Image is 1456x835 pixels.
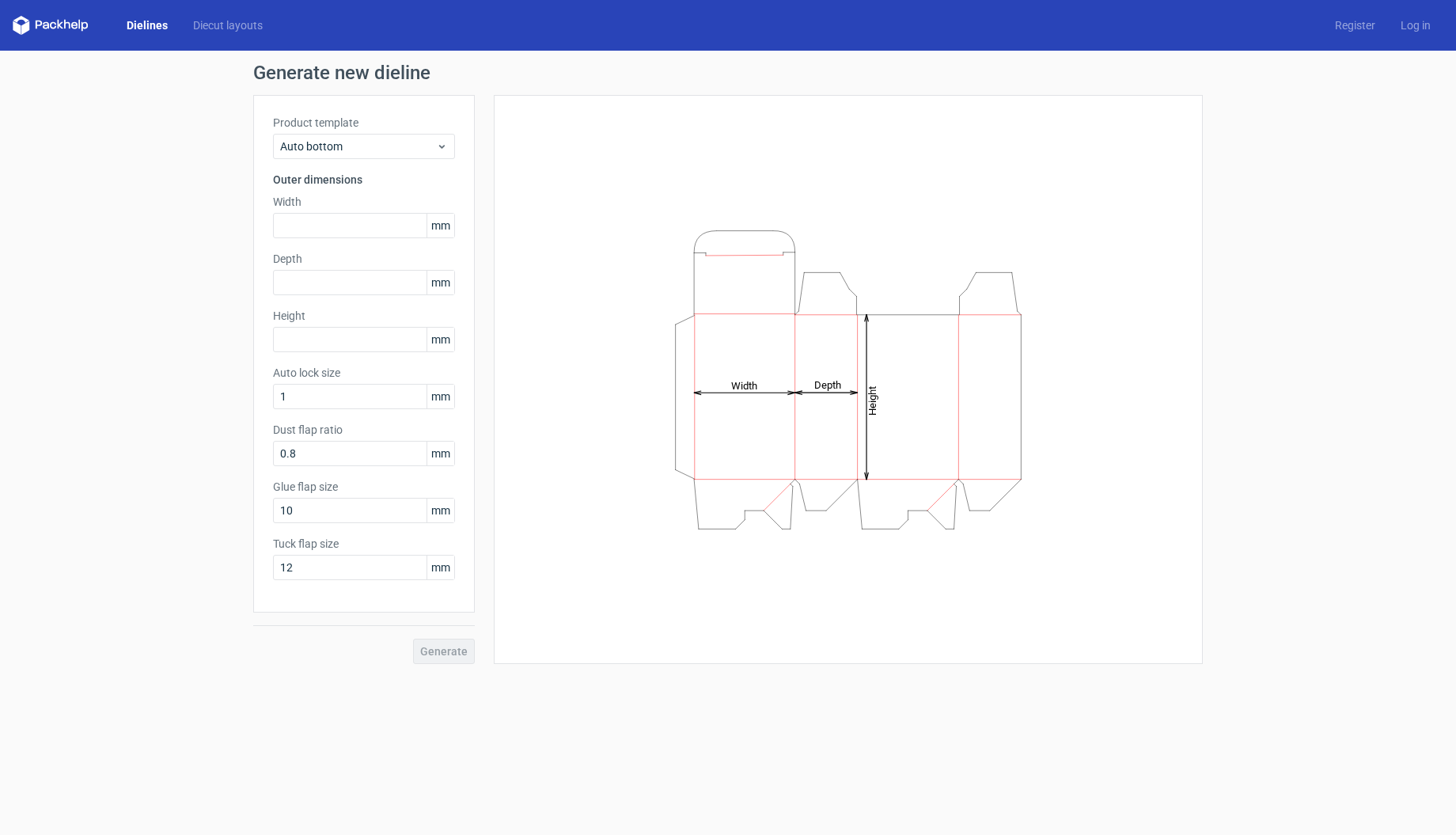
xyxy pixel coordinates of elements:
[273,172,455,188] h3: Outer dimensions
[731,379,757,391] tspan: Width
[114,17,180,33] a: Dielines
[273,194,455,210] label: Width
[273,365,455,381] label: Auto lock size
[253,63,1203,82] h1: Generate new dieline
[273,251,455,267] label: Depth
[427,214,454,237] span: mm
[427,442,454,465] span: mm
[273,479,455,495] label: Glue flap size
[273,536,455,552] label: Tuck flap size
[1322,17,1388,33] a: Register
[273,115,455,131] label: Product template
[427,328,454,351] span: mm
[427,385,454,408] span: mm
[280,139,436,154] span: Auto bottom
[273,422,455,438] label: Dust flap ratio
[866,385,878,415] tspan: Height
[273,308,455,324] label: Height
[180,17,275,33] a: Diecut layouts
[427,556,454,579] span: mm
[427,499,454,522] span: mm
[814,379,841,391] tspan: Depth
[427,271,454,294] span: mm
[1388,17,1443,33] a: Log in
